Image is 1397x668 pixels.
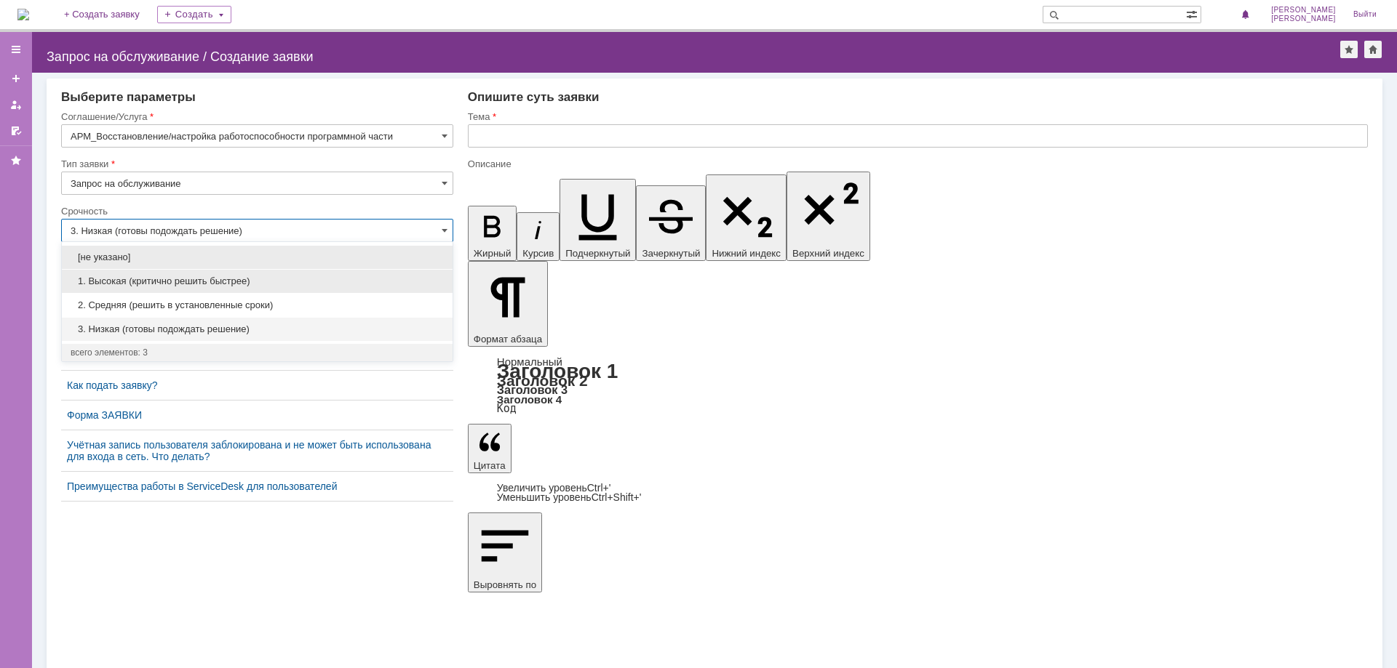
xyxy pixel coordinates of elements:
[497,393,562,406] a: Заголовок 4
[497,482,611,494] a: Increase
[636,185,706,261] button: Зачеркнутый
[157,6,231,23] div: Создать
[71,347,444,358] div: всего элементов: 3
[67,439,447,462] a: Учётная запись пользователя заблокирована и не может быть использована для входа в сеть. Что делать?
[787,172,870,261] button: Верхний индекс
[474,334,542,345] span: Формат абзаца
[468,512,542,592] button: Выровнять по
[497,402,517,415] a: Код
[468,261,548,347] button: Формат абзаца
[468,90,600,104] span: Опишите суть заявки
[71,275,444,287] span: 1. Высокая (критично решить быстрее)
[592,491,642,503] span: Ctrl+Shift+'
[517,212,560,261] button: Курсив
[565,248,630,259] span: Подчеркнутый
[17,9,29,20] img: logo
[61,159,450,169] div: Тип заявки
[71,299,444,311] span: 2. Средняя (решить в установленные сроки)
[1340,41,1358,58] div: Добавить в избранное
[67,480,447,492] a: Преимущества работы в ServiceDesk для пользователей
[497,491,642,503] a: Decrease
[468,483,1368,502] div: Цитата
[47,49,1340,64] div: Запрос на обслуживание / Создание заявки
[642,248,700,259] span: Зачеркнутый
[792,248,864,259] span: Верхний индекс
[1186,7,1201,20] span: Расширенный поиск
[67,409,447,421] a: Форма ЗАЯВКИ
[560,179,636,261] button: Подчеркнутый
[61,90,196,104] span: Выберите параметры
[474,248,512,259] span: Жирный
[1364,41,1382,58] div: Сделать домашней страницей
[497,383,568,396] a: Заголовок 3
[497,360,618,382] a: Заголовок 1
[4,119,28,142] a: Мои согласования
[468,112,1365,121] div: Тема
[474,579,536,590] span: Выровнять по
[706,174,787,261] button: Нижний индекс
[61,206,450,216] div: Срочность
[4,93,28,116] a: Мои заявки
[474,460,506,471] span: Цитата
[71,251,444,263] span: [не указано]
[17,9,29,20] a: Перейти на домашнюю страницу
[468,424,512,473] button: Цитата
[712,248,781,259] span: Нижний индекс
[67,379,447,391] a: Как подать заявку?
[61,112,450,121] div: Соглашение/Услуга
[497,372,588,389] a: Заголовок 2
[587,482,611,494] span: Ctrl+'
[468,206,517,261] button: Жирный
[1271,6,1336,15] span: [PERSON_NAME]
[1271,15,1336,23] span: [PERSON_NAME]
[71,323,444,335] span: 3. Низкая (готовы подождать решение)
[468,159,1365,169] div: Описание
[522,248,554,259] span: Курсив
[468,357,1368,414] div: Формат абзаца
[497,355,562,368] a: Нормальный
[4,67,28,90] a: Создать заявку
